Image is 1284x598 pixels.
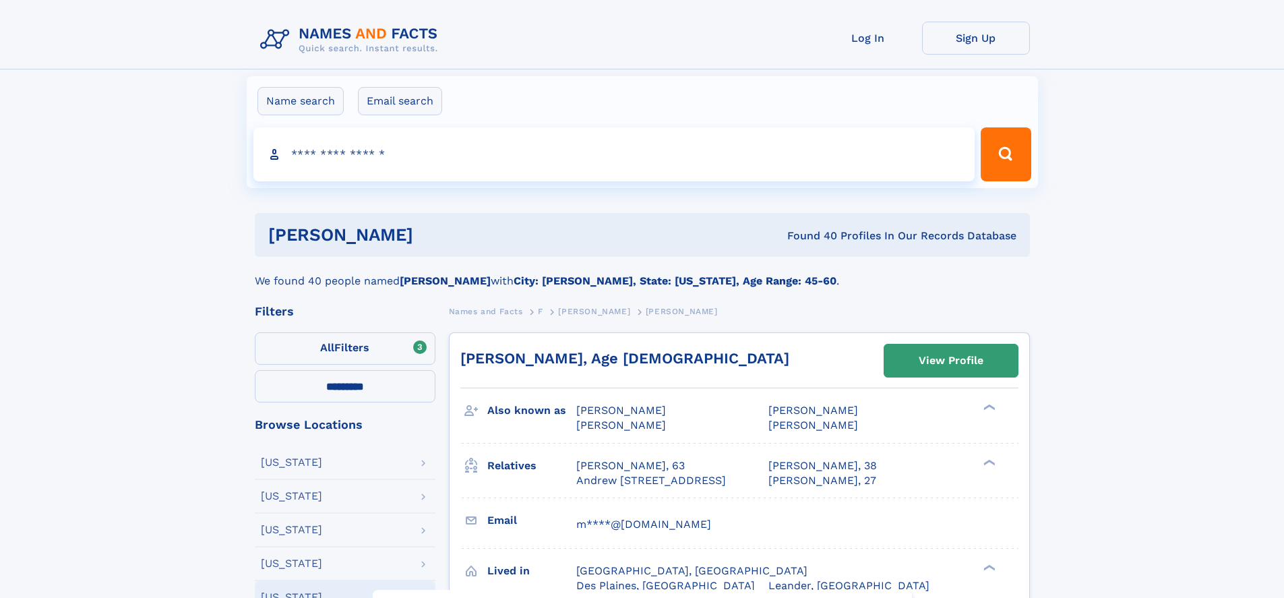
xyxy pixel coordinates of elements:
[768,458,877,473] a: [PERSON_NAME], 38
[768,579,929,592] span: Leander, [GEOGRAPHIC_DATA]
[487,399,576,422] h3: Also known as
[449,303,523,320] a: Names and Facts
[646,307,718,316] span: [PERSON_NAME]
[576,419,666,431] span: [PERSON_NAME]
[768,473,876,488] a: [PERSON_NAME], 27
[558,307,630,316] span: [PERSON_NAME]
[255,257,1030,289] div: We found 40 people named with .
[576,564,807,577] span: [GEOGRAPHIC_DATA], [GEOGRAPHIC_DATA]
[261,525,322,535] div: [US_STATE]
[558,303,630,320] a: [PERSON_NAME]
[487,509,576,532] h3: Email
[253,127,975,181] input: search input
[261,558,322,569] div: [US_STATE]
[255,22,449,58] img: Logo Names and Facts
[980,563,996,572] div: ❯
[487,560,576,582] h3: Lived in
[255,305,435,318] div: Filters
[400,274,491,287] b: [PERSON_NAME]
[922,22,1030,55] a: Sign Up
[980,403,996,412] div: ❯
[576,458,685,473] a: [PERSON_NAME], 63
[814,22,922,55] a: Log In
[768,404,858,417] span: [PERSON_NAME]
[460,350,789,367] a: [PERSON_NAME], Age [DEMOGRAPHIC_DATA]
[257,87,344,115] label: Name search
[576,473,726,488] a: Andrew [STREET_ADDRESS]
[981,127,1031,181] button: Search Button
[768,419,858,431] span: [PERSON_NAME]
[514,274,836,287] b: City: [PERSON_NAME], State: [US_STATE], Age Range: 45-60
[576,404,666,417] span: [PERSON_NAME]
[320,341,334,354] span: All
[576,579,755,592] span: Des Plaines, [GEOGRAPHIC_DATA]
[255,419,435,431] div: Browse Locations
[600,229,1016,243] div: Found 40 Profiles In Our Records Database
[884,345,1018,377] a: View Profile
[261,457,322,468] div: [US_STATE]
[358,87,442,115] label: Email search
[268,227,601,243] h1: [PERSON_NAME]
[255,332,435,365] label: Filters
[980,458,996,467] div: ❯
[487,454,576,477] h3: Relatives
[919,345,983,376] div: View Profile
[538,307,543,316] span: F
[538,303,543,320] a: F
[261,491,322,502] div: [US_STATE]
